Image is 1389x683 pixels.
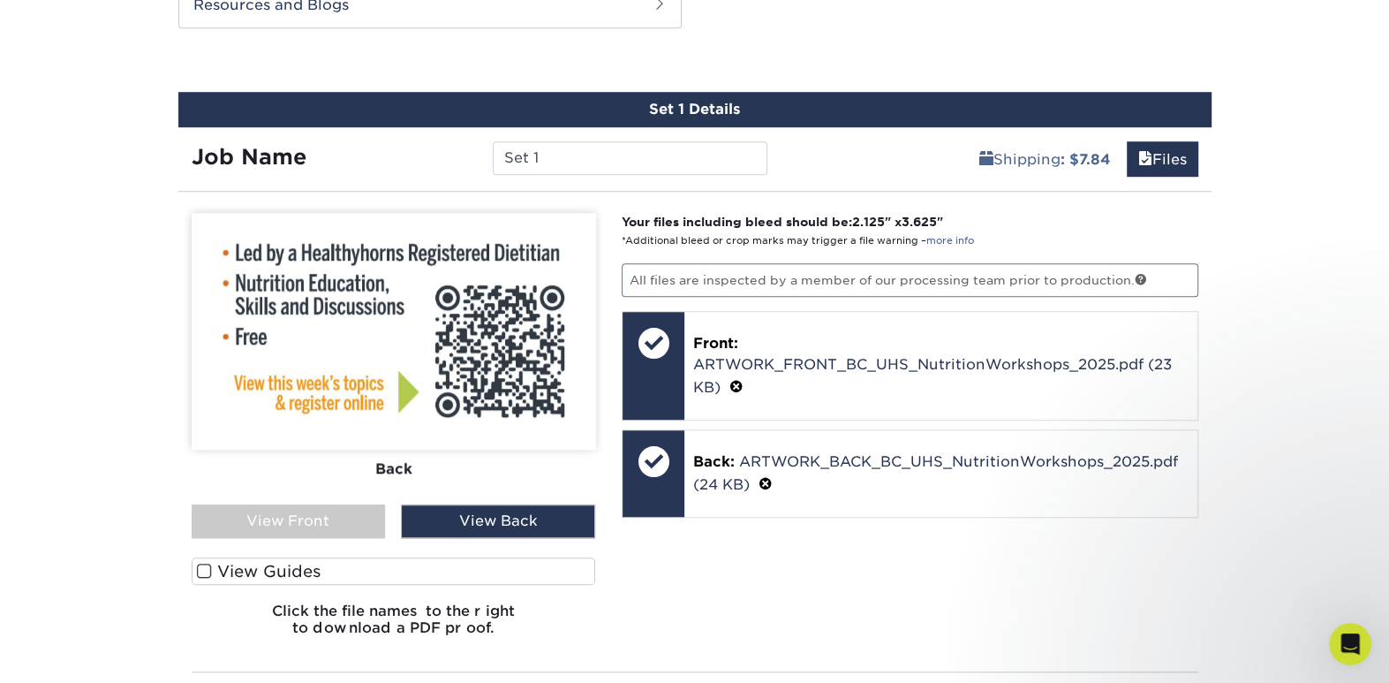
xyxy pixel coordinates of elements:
[926,235,974,247] a: more info
[192,450,596,489] div: Back
[693,453,1178,493] a: ARTWORK_BACK_BC_UHS_NutritionWorkshops_2025.pdf (24 KB)
[852,215,885,229] span: 2.125
[192,505,386,538] div: View Front
[622,235,974,247] small: *Additional bleed or crop marks may trigger a file warning –
[192,603,596,650] h6: Click the file names to the right to download a PDF proof.
[693,453,735,470] span: Back:
[192,558,596,585] label: View Guides
[1061,151,1111,168] b: : $7.84
[979,151,993,168] span: shipping
[178,92,1212,127] div: Set 1 Details
[401,505,595,538] div: View Back
[1138,151,1152,168] span: files
[693,356,1172,396] a: ARTWORK_FRONT_BC_UHS_NutritionWorkshops_2025.pdf (23 KB)
[1329,623,1371,665] iframe: Intercom live chat
[1127,141,1198,177] a: Files
[693,335,738,352] span: Front:
[493,141,767,175] input: Enter a job name
[968,141,1122,177] a: Shipping: $7.84
[622,215,943,229] strong: Your files including bleed should be: " x "
[192,144,306,170] strong: Job Name
[622,263,1198,297] p: All files are inspected by a member of our processing team prior to production.
[902,215,937,229] span: 3.625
